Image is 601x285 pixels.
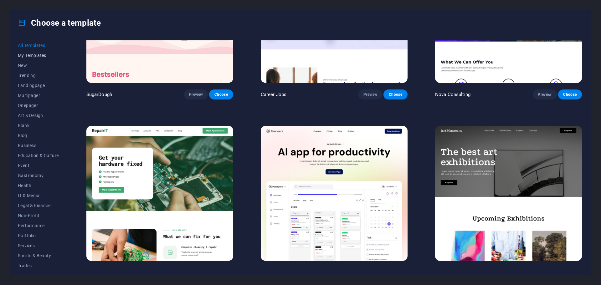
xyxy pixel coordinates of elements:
p: Nova Consulting [435,91,470,98]
span: My Templates [18,53,59,58]
span: Gastronomy [18,173,59,178]
span: Trending [18,73,59,78]
button: Sports & Beauty [18,251,59,261]
span: Performance [18,223,59,228]
button: Portfolio [18,231,59,241]
span: Services [18,243,59,248]
button: Trending [18,70,59,80]
button: Non-Profit [18,211,59,221]
span: Art & Design [18,113,59,118]
span: Landingpage [18,83,59,88]
button: All Templates [18,40,59,50]
button: Preview [358,89,382,99]
span: Preview [189,92,203,97]
span: Non-Profit [18,213,59,218]
button: Services [18,241,59,251]
button: Landingpage [18,80,59,90]
button: Choose [558,89,582,99]
span: Choose [214,92,228,97]
span: Health [18,183,59,188]
span: Choose [563,92,577,97]
span: All Templates [18,43,59,48]
button: Business [18,140,59,150]
button: Legal & Finance [18,201,59,211]
span: Legal & Finance [18,203,59,208]
button: Choose [209,89,233,99]
h4: Choose a template [18,18,101,28]
span: Blank [18,123,59,128]
img: RepairIT [86,126,233,261]
span: Choose [388,92,402,97]
button: Onepager [18,100,59,110]
button: Performance [18,221,59,231]
span: Sports & Beauty [18,253,59,258]
span: Business [18,143,59,148]
span: Preview [538,92,552,97]
button: Preview [184,89,208,99]
button: Blank [18,120,59,130]
span: IT & Media [18,193,59,198]
button: Gastronomy [18,170,59,181]
p: Career Jobs [261,91,287,98]
button: IT & Media [18,191,59,201]
span: Blog [18,133,59,138]
span: New [18,63,59,68]
button: Choose [383,89,407,99]
button: Multipager [18,90,59,100]
button: Preview [533,89,557,99]
span: Onepager [18,103,59,108]
p: SugarDough [86,91,112,98]
button: Health [18,181,59,191]
span: Portfolio [18,233,59,238]
button: Trades [18,261,59,271]
span: Trades [18,263,59,268]
span: Multipager [18,93,59,98]
button: Event [18,160,59,170]
span: Preview [363,92,377,97]
button: Education & Culture [18,150,59,160]
button: New [18,60,59,70]
span: Event [18,163,59,168]
img: Peoneera [261,126,408,261]
img: Art Museum [435,126,582,261]
button: Blog [18,130,59,140]
button: My Templates [18,50,59,60]
span: Education & Culture [18,153,59,158]
button: Art & Design [18,110,59,120]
